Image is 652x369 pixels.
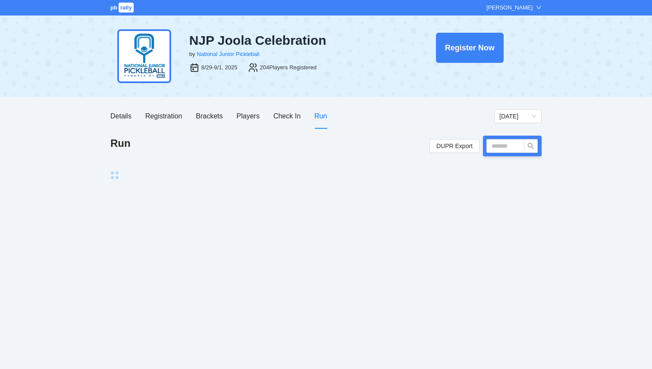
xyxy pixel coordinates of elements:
span: pb [110,4,117,11]
a: DUPR Export [429,139,480,153]
span: DUPR Export [436,140,473,152]
div: 8/29-9/1, 2025 [201,63,238,72]
div: Players [237,111,260,121]
div: Run [314,111,327,121]
span: Saturday [499,110,536,123]
span: search [524,143,537,149]
a: National Junior Pickleball [197,51,259,57]
div: Registration [145,111,182,121]
img: njp-logo2.png [117,29,171,83]
div: Check In [273,111,301,121]
div: by [189,50,195,59]
span: down [536,5,542,10]
div: Details [110,111,132,121]
a: pbrally [110,4,135,11]
div: 204 Players Registered [260,63,317,72]
div: [PERSON_NAME] [486,3,533,12]
span: rally [119,3,134,12]
button: Register Now [436,33,504,63]
button: search [524,139,538,153]
div: NJP Joola Celebration [189,33,391,48]
h1: Run [110,136,131,150]
div: Brackets [196,111,223,121]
